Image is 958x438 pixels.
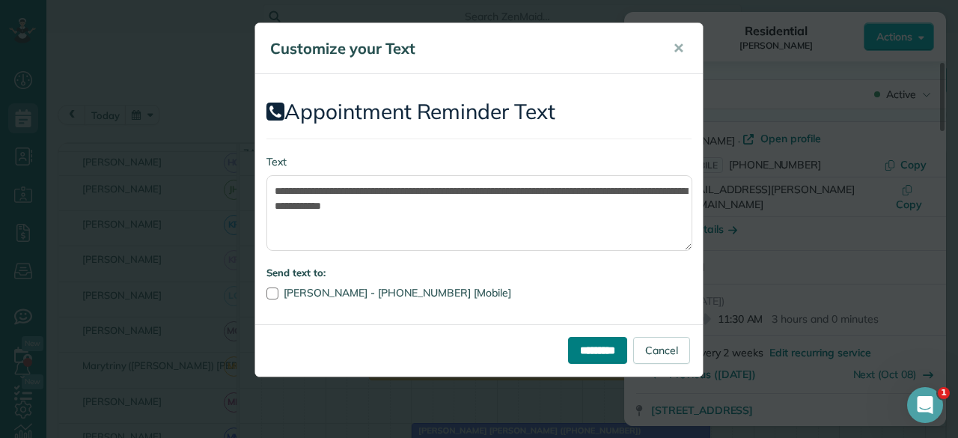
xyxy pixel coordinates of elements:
a: Cancel [633,337,690,364]
strong: Send text to: [266,267,326,279]
span: 1 [938,387,950,399]
span: ✕ [673,40,684,57]
label: Text [266,154,692,169]
iframe: Intercom live chat [907,387,943,423]
h5: Customize your Text [270,38,652,59]
span: [PERSON_NAME] - [PHONE_NUMBER] [Mobile] [284,286,511,299]
h2: Appointment Reminder Text [266,100,692,124]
